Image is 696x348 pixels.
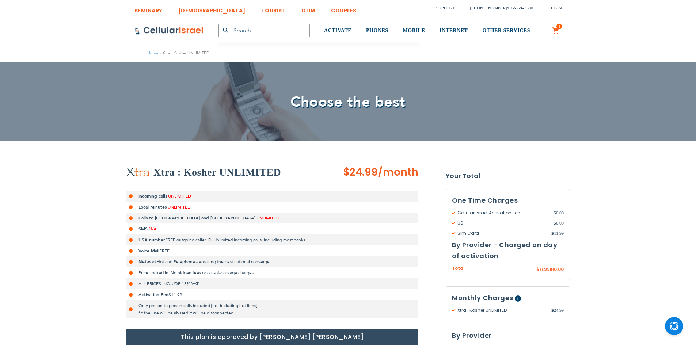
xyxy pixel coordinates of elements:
[331,2,357,15] a: COUPLES
[552,27,560,35] a: 1
[554,220,564,226] span: 0.00
[366,17,388,45] a: PHONES
[168,204,191,210] span: UNLIMITED
[554,220,556,226] span: $
[446,171,570,181] strong: Your Total
[343,165,378,179] span: $24.99
[324,28,351,33] span: ACTIVATE
[218,24,310,37] input: Search
[378,165,418,180] span: /month
[168,193,191,199] span: UNLIMITED
[403,17,425,45] a: MOBILE
[515,295,521,302] span: Help
[138,215,255,221] strong: Calls to [GEOGRAPHIC_DATA] and [GEOGRAPHIC_DATA]
[138,204,167,210] strong: Local Minutes
[508,5,533,11] a: 072-224-3300
[452,240,564,261] h3: By Provider - Charged on day of activation
[554,266,564,272] span: 0.00
[452,293,513,302] span: Monthly Charges
[440,17,468,45] a: INTERNET
[463,3,533,14] li: /
[138,292,168,298] strong: Activation Fee
[536,267,539,273] span: $
[452,307,551,314] span: Xtra : Kosher UNLIMITED
[153,165,281,180] h2: Xtra : Kosher UNLIMITED
[138,248,159,254] strong: Voice Mail
[470,5,507,11] a: [PHONE_NUMBER]
[366,28,388,33] span: PHONES
[539,266,550,272] span: 11.99
[168,292,182,298] span: $11.99
[158,50,209,57] li: Xtra : Kosher UNLIMITED
[126,300,418,318] li: Only person to person calls included [not including hot lines] *If the line will be abused it wil...
[558,24,560,30] span: 1
[551,230,554,237] span: $
[178,2,246,15] a: [DEMOGRAPHIC_DATA]
[134,2,163,15] a: SEMINARY
[126,267,418,278] li: Price Locked In: No hidden fees or out-of-package charges
[440,28,468,33] span: INTERNET
[165,237,305,243] span: FREE outgoing caller ID, Unlimited incoming calls, including most banks
[551,307,564,314] span: 24.99
[452,230,551,237] span: Sim Card
[157,259,270,265] span: Hot and Pelephone - ensuring the best national converge
[126,329,418,345] h1: This plan is approved by [PERSON_NAME] [PERSON_NAME]
[452,195,564,206] h3: One Time Charges
[549,5,562,11] span: Login
[126,168,150,177] img: Xtra : Kosher UNLIMITED
[403,28,425,33] span: MOBILE
[301,2,315,15] a: OLIM
[290,92,406,112] span: Choose the best
[159,248,170,254] span: FREE
[138,193,167,199] strong: Incoming calls
[482,28,530,33] span: OTHER SERVICES
[551,307,554,314] span: $
[482,17,530,45] a: OTHER SERVICES
[134,26,204,35] img: Cellular Israel Logo
[550,267,554,273] span: ₪
[452,210,554,216] span: Cellular Israel Activation Fee
[551,230,564,237] span: 11.99
[452,330,564,341] h3: By Provider
[138,259,157,265] strong: Network
[452,265,465,272] span: Total
[147,50,158,56] a: Home
[436,5,455,11] a: Support
[554,210,564,216] span: 0.00
[256,215,279,221] span: UNLIMITED
[324,17,351,45] a: ACTIVATE
[138,226,148,232] strong: SMS
[554,210,556,216] span: $
[261,2,286,15] a: TOURIST
[126,278,418,289] li: ALL PRICES INCLUDE 18% VAT
[149,226,156,232] span: N/A
[138,237,165,243] strong: USA number
[452,220,554,226] span: US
